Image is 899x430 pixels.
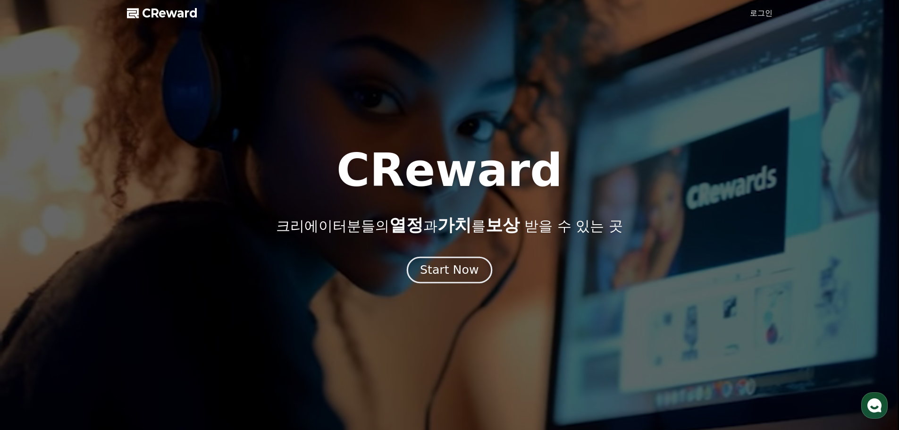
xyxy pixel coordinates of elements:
span: 보상 [486,215,520,235]
span: 홈 [30,313,35,321]
span: 설정 [146,313,157,321]
a: 대화 [62,299,122,323]
span: 가치 [437,215,471,235]
a: 로그인 [750,8,773,19]
a: Start Now [409,267,490,276]
span: 열정 [389,215,423,235]
span: 대화 [86,314,98,321]
a: 홈 [3,299,62,323]
span: CReward [142,6,198,21]
button: Start Now [407,256,492,283]
div: Start Now [420,262,479,278]
p: 크리에이터분들의 과 를 받을 수 있는 곳 [276,216,622,235]
h1: CReward [336,148,563,193]
a: CReward [127,6,198,21]
a: 설정 [122,299,181,323]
